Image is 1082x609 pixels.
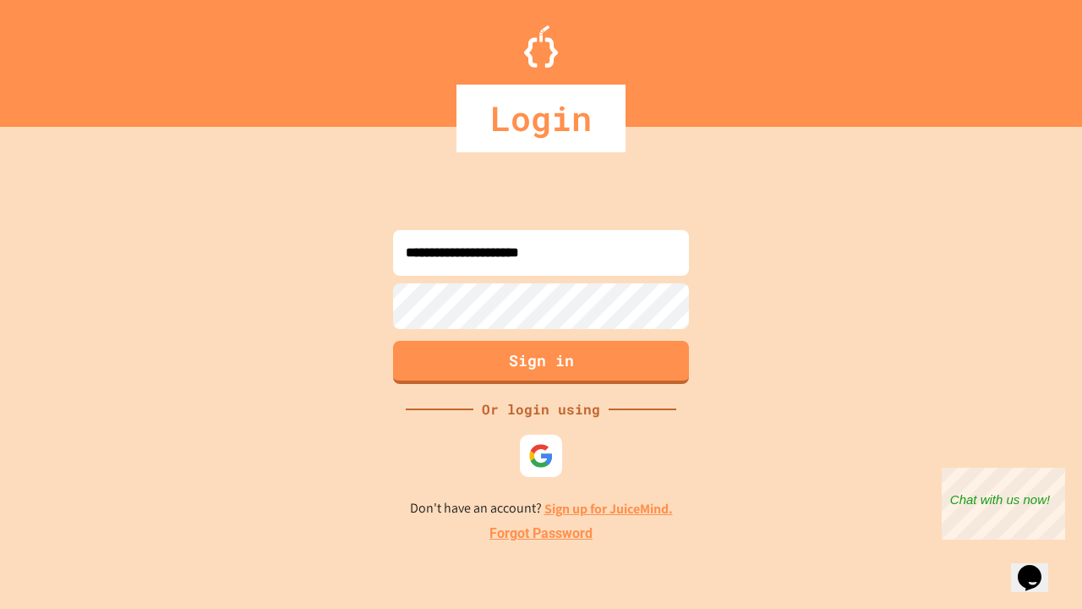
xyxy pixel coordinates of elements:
a: Forgot Password [489,524,593,544]
div: Login [456,85,626,152]
iframe: chat widget [942,468,1065,540]
a: Sign up for JuiceMind. [544,500,673,518]
img: google-icon.svg [528,443,554,469]
button: Sign in [393,341,689,384]
iframe: chat widget [1011,541,1065,592]
div: Or login using [473,399,609,420]
img: Logo.svg [524,25,558,68]
p: Don't have an account? [410,498,673,519]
